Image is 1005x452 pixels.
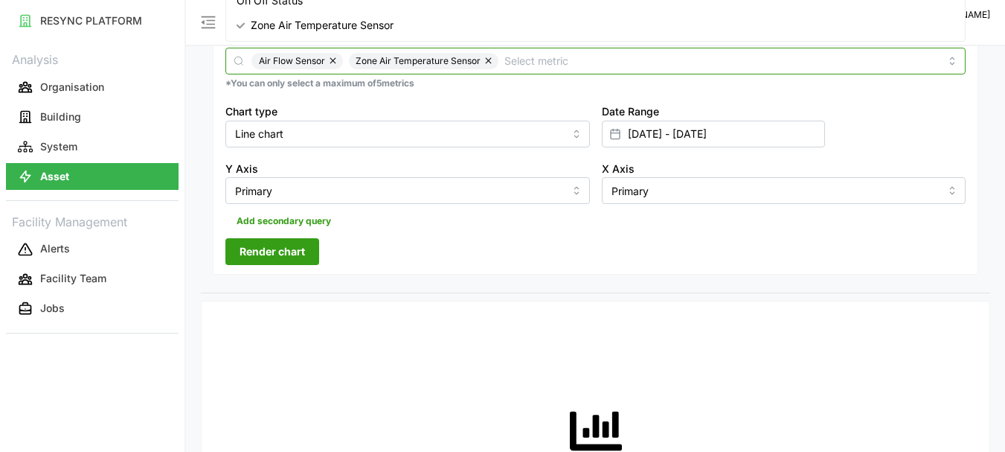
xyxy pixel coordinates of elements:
[225,77,966,90] p: *You can only select a maximum of 5 metrics
[6,294,179,324] a: Jobs
[40,169,69,184] p: Asset
[6,236,179,263] button: Alerts
[6,132,179,162] a: System
[6,235,179,264] a: Alerts
[356,53,481,69] span: Zone Air Temperature Sensor
[40,301,65,316] p: Jobs
[40,271,106,286] p: Facility Team
[6,296,179,322] button: Jobs
[40,80,104,95] p: Organisation
[237,211,331,232] span: Add secondary query
[6,162,179,191] a: Asset
[602,104,659,120] label: Date Range
[225,238,319,265] button: Render chart
[251,17,394,34] span: Zone Air Temperature Sensor
[6,74,179,101] button: Organisation
[240,239,305,264] span: Render chart
[6,210,179,232] p: Facility Management
[6,102,179,132] a: Building
[40,13,142,28] p: RESYNC PLATFORM
[602,161,635,177] label: X Axis
[602,177,966,204] input: Select X axis
[225,121,590,147] input: Select chart type
[40,109,81,124] p: Building
[6,264,179,294] a: Facility Team
[40,139,77,154] p: System
[6,266,179,293] button: Facility Team
[225,177,590,204] input: Select Y axis
[225,161,258,177] label: Y Axis
[602,121,825,147] input: Select date range
[225,210,342,232] button: Add secondary query
[6,6,179,36] a: RESYNC PLATFORM
[6,72,179,102] a: Organisation
[6,104,179,130] button: Building
[6,163,179,190] button: Asset
[40,241,70,256] p: Alerts
[504,52,940,69] input: Select metric
[6,133,179,160] button: System
[259,53,325,69] span: Air Flow Sensor
[6,7,179,34] button: RESYNC PLATFORM
[225,104,277,120] label: Chart type
[6,48,179,69] p: Analysis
